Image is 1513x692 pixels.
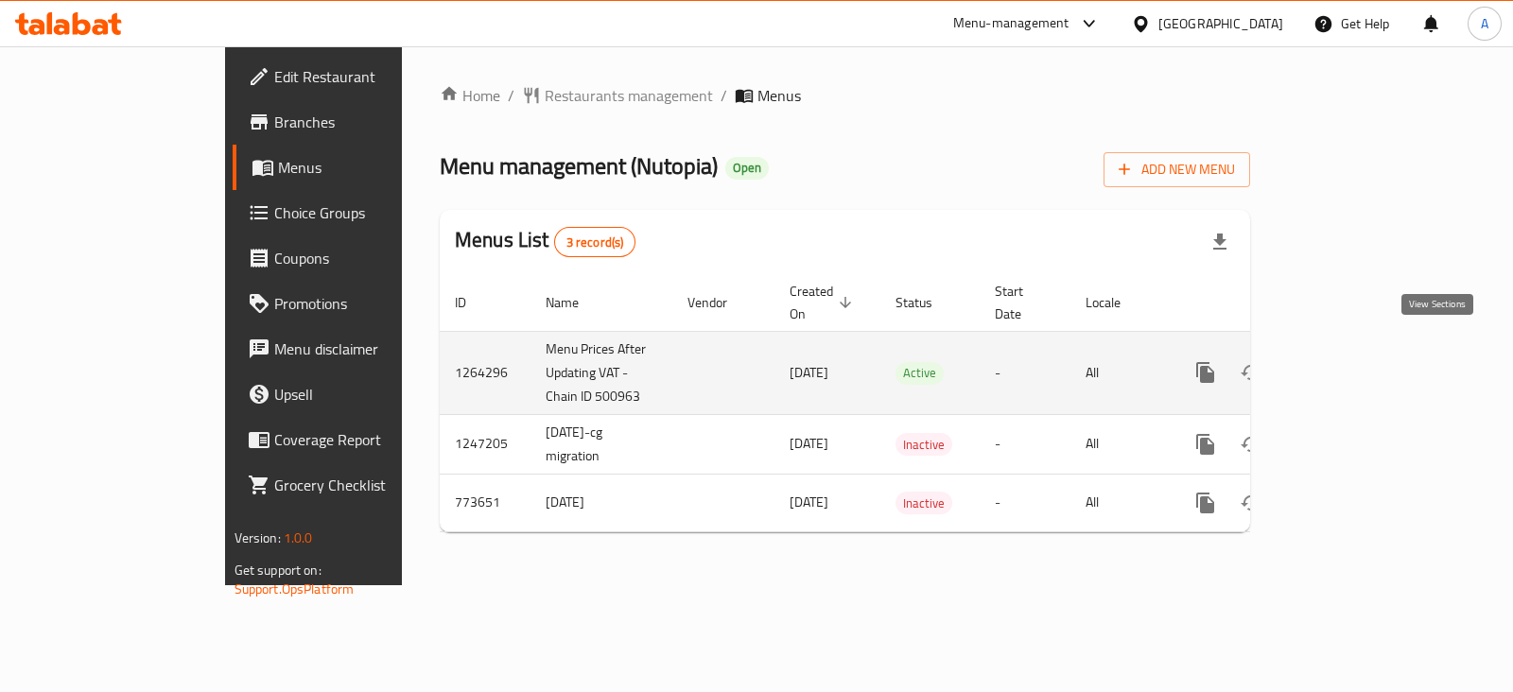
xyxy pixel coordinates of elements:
[953,12,1070,35] div: Menu-management
[1158,13,1283,34] div: [GEOGRAPHIC_DATA]
[1119,158,1235,182] span: Add New Menu
[896,493,952,514] span: Inactive
[530,414,672,474] td: [DATE]-cg migration
[233,190,478,235] a: Choice Groups
[233,99,478,145] a: Branches
[455,291,491,314] span: ID
[1168,274,1380,332] th: Actions
[896,434,952,456] span: Inactive
[1070,474,1168,531] td: All
[233,326,478,372] a: Menu disclaimer
[896,492,952,514] div: Inactive
[284,526,313,550] span: 1.0.0
[1183,350,1228,395] button: more
[508,84,514,107] li: /
[233,145,478,190] a: Menus
[1228,480,1274,526] button: Change Status
[440,331,530,414] td: 1264296
[274,247,462,269] span: Coupons
[440,274,1380,532] table: enhanced table
[725,157,769,180] div: Open
[235,526,281,550] span: Version:
[455,226,635,257] h2: Menus List
[980,414,1070,474] td: -
[896,362,944,384] span: Active
[530,474,672,531] td: [DATE]
[278,156,462,179] span: Menus
[790,490,828,514] span: [DATE]
[1228,422,1274,467] button: Change Status
[725,160,769,176] span: Open
[235,577,355,601] a: Support.OpsPlatform
[235,558,322,582] span: Get support on:
[980,331,1070,414] td: -
[440,145,718,187] span: Menu management ( Nutopia )
[896,433,952,456] div: Inactive
[554,227,636,257] div: Total records count
[233,372,478,417] a: Upsell
[1228,350,1274,395] button: Change Status
[233,235,478,281] a: Coupons
[896,291,957,314] span: Status
[1104,152,1250,187] button: Add New Menu
[233,462,478,508] a: Grocery Checklist
[274,337,462,360] span: Menu disclaimer
[995,280,1048,325] span: Start Date
[790,431,828,456] span: [DATE]
[1070,331,1168,414] td: All
[274,111,462,133] span: Branches
[274,383,462,406] span: Upsell
[1197,219,1243,265] div: Export file
[233,417,478,462] a: Coverage Report
[1183,480,1228,526] button: more
[1086,291,1145,314] span: Locale
[440,474,530,531] td: 773651
[546,291,603,314] span: Name
[757,84,801,107] span: Menus
[522,84,713,107] a: Restaurants management
[440,84,1250,107] nav: breadcrumb
[233,281,478,326] a: Promotions
[721,84,727,107] li: /
[274,65,462,88] span: Edit Restaurant
[980,474,1070,531] td: -
[545,84,713,107] span: Restaurants management
[1481,13,1488,34] span: A
[274,474,462,496] span: Grocery Checklist
[274,292,462,315] span: Promotions
[233,54,478,99] a: Edit Restaurant
[530,331,672,414] td: Menu Prices After Updating VAT - Chain ID 500963
[790,280,858,325] span: Created On
[896,362,944,385] div: Active
[790,360,828,385] span: [DATE]
[1183,422,1228,467] button: more
[274,428,462,451] span: Coverage Report
[440,414,530,474] td: 1247205
[555,234,635,251] span: 3 record(s)
[687,291,752,314] span: Vendor
[274,201,462,224] span: Choice Groups
[1070,414,1168,474] td: All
